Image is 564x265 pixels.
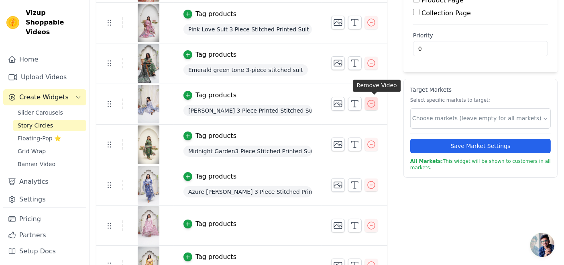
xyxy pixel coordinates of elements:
[183,64,308,76] span: Emerald green tone 3-piece stitched suit
[3,69,86,85] a: Upload Videos
[26,8,83,37] span: Vizup Shoppable Videos
[18,160,55,168] span: Banner Video
[183,24,312,35] span: Pink Love Suit 3 Piece Stitched Printed Suit
[530,233,554,257] div: Open chat
[137,125,160,164] img: vizup-images-8888.png
[183,172,236,181] button: Tag products
[13,133,86,144] a: Floating-Pop ⭐
[13,107,86,118] a: Slider Carousels
[195,50,236,60] div: Tag products
[137,85,160,123] img: vizup-images-89d0.png
[18,121,53,129] span: Story Circles
[137,44,160,83] img: vizup-images-e01e.png
[183,252,236,262] button: Tag products
[137,4,160,42] img: vizup-images-a5a2.png
[183,131,236,141] button: Tag products
[331,97,345,111] button: Change Thumbnail
[183,90,236,100] button: Tag products
[3,243,86,259] a: Setup Docs
[3,174,86,190] a: Analytics
[331,16,345,29] button: Change Thumbnail
[331,219,345,232] button: Change Thumbnail
[195,172,236,181] div: Tag products
[331,56,345,70] button: Change Thumbnail
[13,146,86,157] a: Grid Wrap
[331,178,345,192] button: Change Thumbnail
[331,138,345,151] button: Change Thumbnail
[410,139,551,153] button: Save Market Settings
[18,134,61,142] span: Floating-Pop ⭐
[3,191,86,207] a: Settings
[183,105,312,116] span: [PERSON_NAME] 3 Piece Printed Stitched Suit
[410,97,551,103] p: Select specific markets to target:
[183,146,312,157] span: Midnight Garden3 Piece Stitched Printed Suit
[183,219,236,229] button: Tag products
[137,206,160,245] img: vizup-images-d138.png
[13,120,86,131] a: Story Circles
[18,147,46,155] span: Grid Wrap
[13,158,86,170] a: Banner Video
[3,51,86,68] a: Home
[421,9,471,17] label: Collection Page
[183,50,236,60] button: Tag products
[410,86,551,94] p: Target Markets
[183,9,236,19] button: Tag products
[137,166,160,205] img: vizup-images-bfb4.png
[18,109,63,117] span: Slider Carousels
[412,114,542,123] input: Choose markets (leave empty for all markets)
[413,31,548,39] label: Priority
[19,92,69,102] span: Create Widgets
[3,89,86,105] button: Create Widgets
[410,158,443,164] strong: All Markets:
[195,9,236,19] div: Tag products
[195,90,236,100] div: Tag products
[410,158,551,171] p: This widget will be shown to customers in all markets.
[6,16,19,29] img: Vizup
[183,186,312,197] span: Azure [PERSON_NAME] 3 Piece Stitched Printed Suit
[3,227,86,243] a: Partners
[195,131,236,141] div: Tag products
[3,211,86,227] a: Pricing
[195,219,236,229] div: Tag products
[195,252,236,262] div: Tag products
